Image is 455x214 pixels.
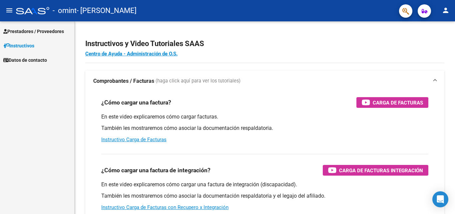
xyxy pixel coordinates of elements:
span: - [PERSON_NAME] [77,3,137,18]
span: Datos de contacto [3,56,47,64]
div: Open Intercom Messenger [432,191,448,207]
span: - omint [53,3,77,18]
h2: Instructivos y Video Tutoriales SAAS [85,37,444,50]
span: Carga de Facturas [373,98,423,107]
span: Carga de Facturas Integración [339,166,423,175]
mat-icon: person [442,6,450,14]
a: Instructivo Carga de Facturas con Recupero x Integración [101,204,228,210]
mat-icon: menu [5,6,13,14]
a: Centro de Ayuda - Administración de O.S. [85,51,178,57]
strong: Comprobantes / Facturas [93,77,154,85]
button: Carga de Facturas Integración [323,165,428,176]
p: También les mostraremos cómo asociar la documentación respaldatoria y el legajo del afiliado. [101,192,428,200]
h3: ¿Cómo cargar una factura? [101,98,171,107]
p: En este video explicaremos cómo cargar facturas. [101,113,428,121]
mat-expansion-panel-header: Comprobantes / Facturas (haga click aquí para ver los tutoriales) [85,70,444,92]
p: En este video explicaremos cómo cargar una factura de integración (discapacidad). [101,181,428,188]
h3: ¿Cómo cargar una factura de integración? [101,166,211,175]
p: También les mostraremos cómo asociar la documentación respaldatoria. [101,125,428,132]
span: (haga click aquí para ver los tutoriales) [156,77,240,85]
span: Prestadores / Proveedores [3,28,64,35]
span: Instructivos [3,42,34,49]
button: Carga de Facturas [356,97,428,108]
a: Instructivo Carga de Facturas [101,137,167,143]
